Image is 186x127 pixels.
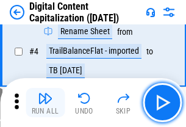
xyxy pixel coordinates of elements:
img: Main button [152,93,172,112]
div: Rename Sheet [58,24,112,39]
div: to [146,47,153,56]
button: Skip [104,88,143,117]
div: Digital Content Capitalization ([DATE]) [29,1,141,24]
div: TrailBalanceFlat - imported [46,44,141,59]
img: Back [10,5,24,20]
img: Run All [38,91,52,106]
button: Undo [65,88,104,117]
div: TB [DATE] [46,64,85,78]
span: # 4 [29,46,38,56]
div: Skip [116,107,131,115]
img: Settings menu [162,5,176,20]
img: Undo [77,91,91,106]
div: Undo [75,107,93,115]
div: Run All [32,107,59,115]
img: Skip [116,91,131,106]
button: Run All [26,88,65,117]
img: Support [146,7,156,17]
div: from [117,27,133,37]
